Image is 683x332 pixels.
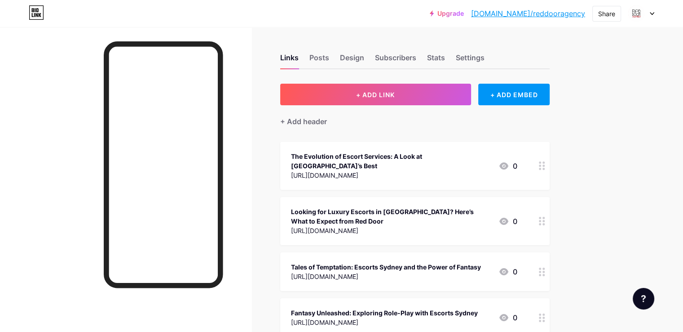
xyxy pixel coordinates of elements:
[280,116,327,127] div: + Add header
[498,266,517,277] div: 0
[456,52,485,68] div: Settings
[291,318,478,327] div: [URL][DOMAIN_NAME]
[291,226,491,235] div: [URL][DOMAIN_NAME]
[291,272,481,281] div: [URL][DOMAIN_NAME]
[375,52,416,68] div: Subscribers
[280,52,299,68] div: Links
[340,52,364,68] div: Design
[471,8,585,19] a: [DOMAIN_NAME]/reddooragency
[356,91,395,99] span: + ADD LINK
[598,9,615,18] div: Share
[291,152,491,170] div: The Evolution of Escort Services: A Look at [GEOGRAPHIC_DATA]’s Best
[498,216,517,227] div: 0
[498,312,517,323] div: 0
[291,207,491,226] div: Looking for Luxury Escorts in [GEOGRAPHIC_DATA]? Here’s What to Expect from Red Door
[280,84,471,105] button: + ADD LINK
[427,52,445,68] div: Stats
[291,170,491,180] div: [URL][DOMAIN_NAME]
[309,52,329,68] div: Posts
[430,10,464,17] a: Upgrade
[498,161,517,171] div: 0
[628,5,645,22] img: reddooragency
[478,84,550,105] div: + ADD EMBED
[291,308,478,318] div: Fantasy Unleashed: Exploring Role-Play with Escorts Sydney
[291,262,481,272] div: Tales of Temptation: Escorts Sydney and the Power of Fantasy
